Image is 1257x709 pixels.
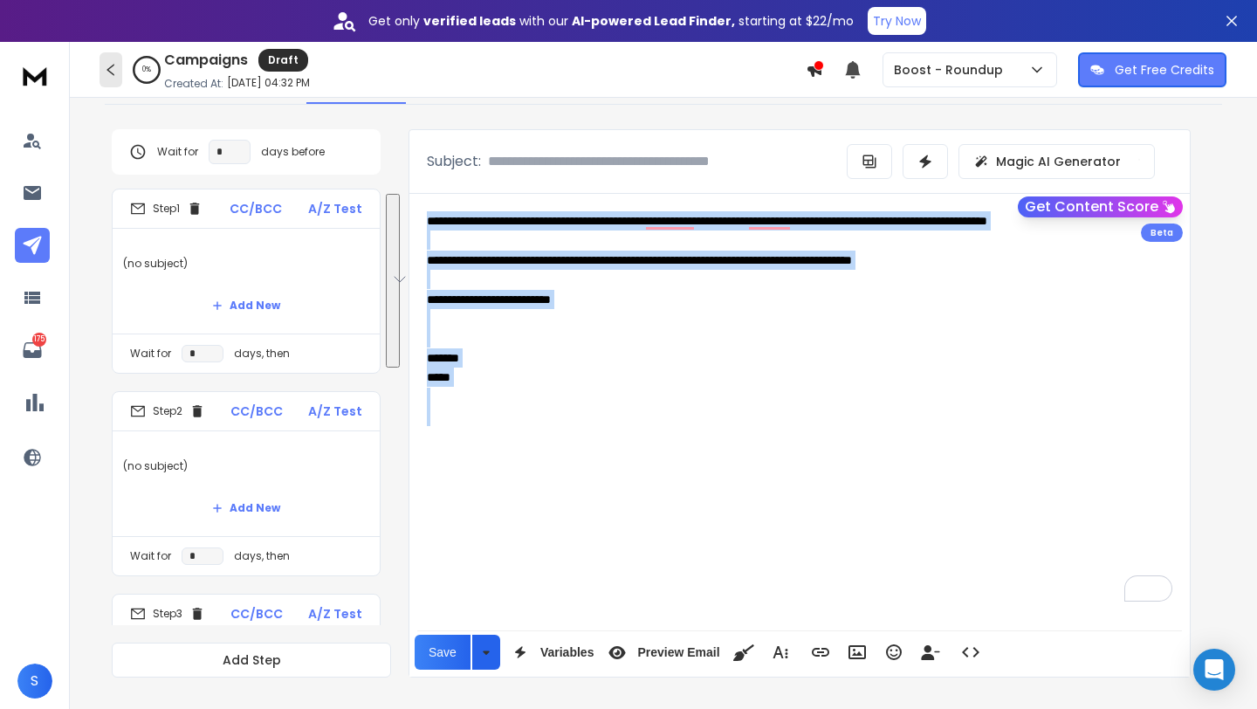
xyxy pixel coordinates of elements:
[415,635,471,670] button: Save
[234,347,290,361] p: days, then
[1018,196,1183,217] button: Get Content Score
[841,635,874,670] button: Insert Image (⌘P)
[1141,224,1183,242] div: Beta
[409,194,1190,619] div: To enrich screen reader interactions, please activate Accessibility in Grammarly extension settings
[17,664,52,699] button: S
[230,605,283,623] p: CC/BCC
[130,606,205,622] div: Step 3
[727,635,760,670] button: Clean HTML
[15,333,50,368] a: 175
[634,645,723,660] span: Preview Email
[32,333,46,347] p: 175
[601,635,723,670] button: Preview Email
[1078,52,1226,87] button: Get Free Credits
[234,549,290,563] p: days, then
[504,635,598,670] button: Variables
[261,145,325,159] p: days before
[198,288,294,323] button: Add New
[427,151,481,172] p: Subject:
[368,12,854,30] p: Get only with our starting at $22/mo
[130,201,203,217] div: Step 1
[164,77,223,91] p: Created At:
[877,635,910,670] button: Emoticons
[308,403,362,420] p: A/Z Test
[572,12,735,30] strong: AI-powered Lead Finder,
[423,12,516,30] strong: verified leads
[873,12,921,30] p: Try Now
[130,403,205,419] div: Step 2
[1115,61,1214,79] p: Get Free Credits
[112,643,391,678] button: Add Step
[1193,649,1235,691] div: Open Intercom Messenger
[157,145,198,159] p: Wait for
[142,65,151,75] p: 0 %
[112,189,381,374] li: Step1CC/BCCA/Z Test(no subject)Add NewWait fordays, then
[230,403,283,420] p: CC/BCC
[308,200,362,217] p: A/Z Test
[198,491,294,526] button: Add New
[868,7,926,35] button: Try Now
[164,50,248,71] h1: Campaigns
[954,635,987,670] button: Code View
[804,635,837,670] button: Insert Link (⌘K)
[914,635,947,670] button: Insert Unsubscribe Link
[230,200,282,217] p: CC/BCC
[123,442,369,491] p: (no subject)
[17,59,52,92] img: logo
[130,347,171,361] p: Wait for
[258,49,308,72] div: Draft
[123,239,369,288] p: (no subject)
[894,61,1010,79] p: Boost - Roundup
[996,153,1121,170] p: Magic AI Generator
[227,76,310,90] p: [DATE] 04:32 PM
[764,635,797,670] button: More Text
[112,391,381,576] li: Step2CC/BCCA/Z Test(no subject)Add NewWait fordays, then
[308,605,362,623] p: A/Z Test
[130,549,171,563] p: Wait for
[537,645,598,660] span: Variables
[958,144,1155,179] button: Magic AI Generator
